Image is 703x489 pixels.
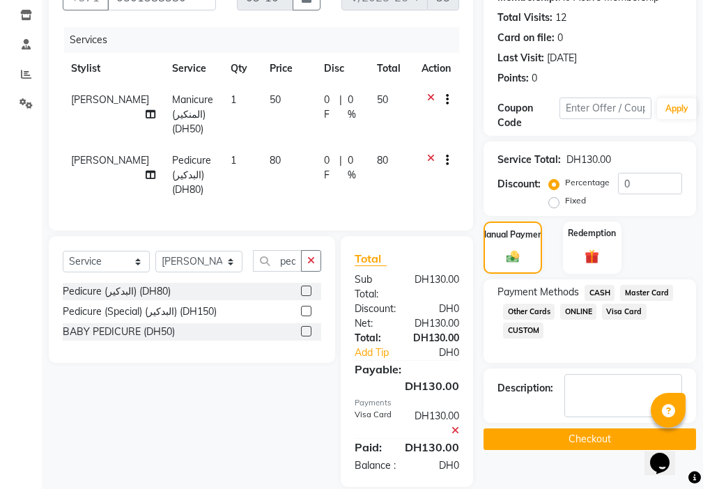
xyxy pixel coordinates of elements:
span: [PERSON_NAME] [71,93,149,106]
div: Visa Card [344,409,404,438]
span: 1 [231,93,236,106]
span: Manicure (المنكير) (DH50) [172,93,213,135]
input: Enter Offer / Coupon Code [559,98,651,119]
span: 50 [270,93,281,106]
th: Disc [316,53,369,84]
span: CASH [585,285,615,301]
span: 80 [270,154,281,166]
span: 0 F [324,153,334,183]
div: DH130.00 [404,409,470,438]
span: | [339,153,342,183]
span: 50 [377,93,388,106]
div: 12 [555,10,566,25]
div: Sub Total: [344,272,404,302]
span: | [339,93,342,122]
input: Search or Scan [253,250,302,272]
iframe: chat widget [644,433,689,475]
div: Paid: [344,439,394,456]
span: 80 [377,154,388,166]
span: Master Card [620,285,673,301]
div: Payable: [344,361,470,378]
span: CUSTOM [503,323,543,339]
div: Payments [355,397,459,409]
div: Net: [344,316,404,331]
div: DH0 [417,346,470,360]
span: 0 % [348,93,360,122]
span: Pedicure (البدكير) (DH80) [172,154,211,196]
div: DH0 [407,458,470,473]
label: Manual Payment [479,228,546,241]
div: Balance : [344,458,407,473]
div: [DATE] [547,51,577,65]
div: Pedicure (البدكير) (DH80) [63,284,171,299]
div: Total Visits: [497,10,553,25]
div: Discount: [497,177,541,192]
div: BABY PEDICURE (DH50) [63,325,175,339]
span: ONLINE [560,304,596,320]
span: 0 F [324,93,334,122]
img: _gift.svg [580,248,603,265]
button: Apply [657,98,697,119]
div: 0 [557,31,563,45]
div: DH130.00 [404,316,470,331]
th: Stylist [63,53,164,84]
div: Points: [497,71,529,86]
span: Other Cards [503,304,555,320]
div: DH0 [407,302,470,316]
label: Redemption [568,227,616,240]
a: Add Tip [344,346,417,360]
div: Last Visit: [497,51,544,65]
div: Services [64,27,470,53]
div: Description: [497,381,553,396]
span: Visa Card [602,304,647,320]
span: Total [355,251,387,266]
div: 0 [532,71,537,86]
label: Fixed [565,194,586,207]
div: Coupon Code [497,101,559,130]
div: DH130.00 [403,331,470,346]
th: Total [369,53,413,84]
span: [PERSON_NAME] [71,154,149,166]
span: 1 [231,154,236,166]
span: 0 % [348,153,360,183]
div: Service Total: [497,153,561,167]
div: DH130.00 [404,272,470,302]
div: Discount: [344,302,407,316]
div: Pedicure (Special) (البدكير) (DH150) [63,304,217,319]
th: Action [413,53,459,84]
button: Checkout [484,428,696,450]
th: Service [164,53,222,84]
label: Percentage [565,176,610,189]
div: DH130.00 [566,153,611,167]
img: _cash.svg [502,249,523,264]
div: Total: [344,331,403,346]
th: Price [261,53,316,84]
div: Card on file: [497,31,555,45]
div: DH130.00 [344,378,470,394]
th: Qty [222,53,261,84]
span: Payment Methods [497,285,579,300]
div: DH130.00 [394,439,470,456]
